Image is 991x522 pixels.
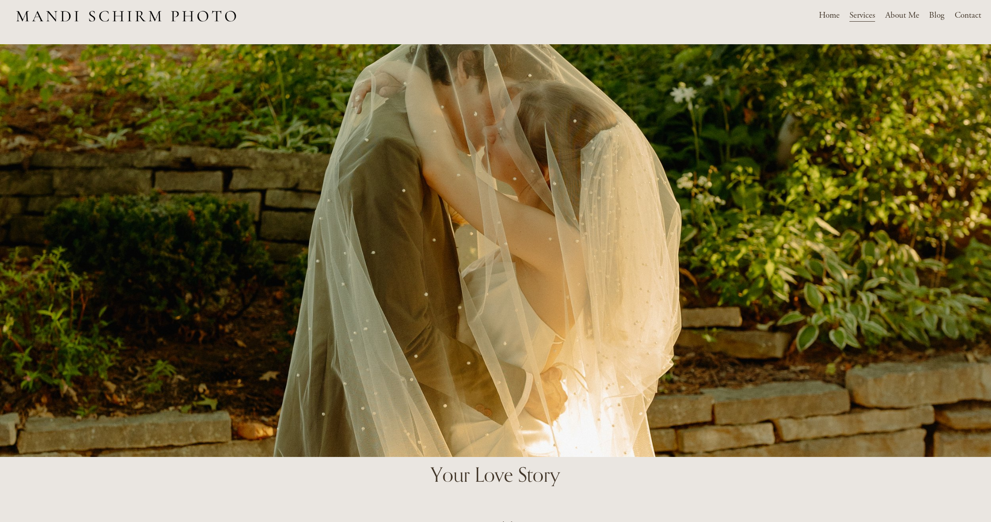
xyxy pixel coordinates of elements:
a: About Me [885,8,919,23]
a: Home [819,8,840,23]
span: Services [849,9,875,23]
a: Blog [929,8,945,23]
img: Des Moines Wedding Photographer - Mandi Schirm Photo [10,1,242,31]
a: Contact [955,8,981,23]
h2: Your Love Story [164,462,827,487]
a: folder dropdown [849,8,875,23]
